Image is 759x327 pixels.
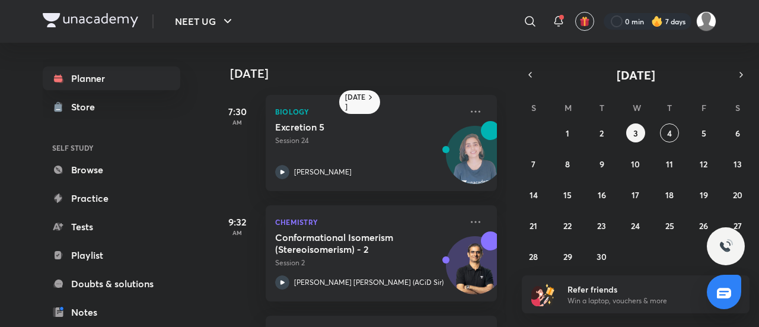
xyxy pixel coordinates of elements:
button: September 4, 2025 [660,123,679,142]
button: September 21, 2025 [524,216,543,235]
button: September 8, 2025 [558,154,577,173]
h5: Excretion 5 [275,121,423,133]
abbr: Tuesday [599,102,604,113]
button: September 12, 2025 [694,154,713,173]
abbr: September 29, 2025 [563,251,572,262]
abbr: September 22, 2025 [563,220,572,231]
abbr: September 5, 2025 [701,128,706,139]
button: September 16, 2025 [592,185,611,204]
abbr: September 2, 2025 [599,128,604,139]
a: Planner [43,66,180,90]
abbr: September 7, 2025 [531,158,535,170]
h6: Refer friends [567,283,713,296]
abbr: September 28, 2025 [529,251,538,262]
a: Store [43,95,180,119]
button: September 25, 2025 [660,216,679,235]
button: September 15, 2025 [558,185,577,204]
p: Win a laptop, vouchers & more [567,296,713,306]
button: September 20, 2025 [728,185,747,204]
p: AM [213,229,261,236]
abbr: September 3, 2025 [633,128,638,139]
button: September 26, 2025 [694,216,713,235]
button: September 18, 2025 [660,185,679,204]
h6: [DATE] [345,93,366,112]
abbr: September 16, 2025 [598,189,606,201]
a: Practice [43,186,180,210]
button: avatar [575,12,594,31]
abbr: September 20, 2025 [733,189,742,201]
abbr: September 9, 2025 [599,158,604,170]
button: September 30, 2025 [592,247,611,266]
a: Browse [43,158,180,182]
button: September 5, 2025 [694,123,713,142]
button: September 11, 2025 [660,154,679,173]
span: [DATE] [617,67,655,83]
abbr: September 18, 2025 [665,189,674,201]
div: Store [71,100,102,114]
abbr: September 17, 2025 [632,189,639,201]
abbr: September 15, 2025 [563,189,572,201]
abbr: September 27, 2025 [734,220,742,231]
abbr: September 26, 2025 [699,220,708,231]
h4: [DATE] [230,66,509,81]
h5: 9:32 [213,215,261,229]
h5: Conformational Isomerism (Stereoisomerism) - 2 [275,231,423,255]
button: NEET UG [168,9,242,33]
img: Company Logo [43,13,138,27]
abbr: September 8, 2025 [565,158,570,170]
abbr: Monday [565,102,572,113]
button: September 9, 2025 [592,154,611,173]
a: Tests [43,215,180,239]
a: Doubts & solutions [43,272,180,296]
a: Notes [43,300,180,324]
img: avatar [579,16,590,27]
button: September 28, 2025 [524,247,543,266]
abbr: September 24, 2025 [631,220,640,231]
img: Shristi Raj [696,11,716,31]
abbr: Sunday [531,102,536,113]
abbr: September 25, 2025 [665,220,674,231]
img: referral [531,282,555,306]
abbr: September 4, 2025 [667,128,672,139]
abbr: September 6, 2025 [735,128,740,139]
p: [PERSON_NAME] [294,167,352,177]
button: September 10, 2025 [626,154,645,173]
abbr: Saturday [735,102,740,113]
p: AM [213,119,261,126]
p: [PERSON_NAME] [PERSON_NAME] (ACiD Sir) [294,277,444,288]
abbr: September 30, 2025 [597,251,607,262]
button: September 29, 2025 [558,247,577,266]
button: September 14, 2025 [524,185,543,204]
img: ttu [719,239,733,253]
img: streak [651,15,663,27]
img: Avatar [447,132,503,189]
abbr: September 10, 2025 [631,158,640,170]
button: September 27, 2025 [728,216,747,235]
p: Biology [275,104,461,119]
button: September 2, 2025 [592,123,611,142]
h5: 7:30 [213,104,261,119]
abbr: Wednesday [633,102,641,113]
button: September 19, 2025 [694,185,713,204]
p: Session 2 [275,258,461,268]
img: Avatar [447,243,503,300]
abbr: September 19, 2025 [700,189,708,201]
p: Session 24 [275,135,461,146]
button: September 13, 2025 [728,154,747,173]
abbr: September 1, 2025 [566,128,569,139]
button: September 6, 2025 [728,123,747,142]
button: September 17, 2025 [626,185,645,204]
abbr: September 14, 2025 [530,189,538,201]
h6: SELF STUDY [43,138,180,158]
abbr: September 13, 2025 [734,158,742,170]
button: September 23, 2025 [592,216,611,235]
abbr: Friday [701,102,706,113]
button: September 22, 2025 [558,216,577,235]
button: September 24, 2025 [626,216,645,235]
a: Company Logo [43,13,138,30]
button: September 7, 2025 [524,154,543,173]
abbr: September 23, 2025 [597,220,606,231]
abbr: Thursday [667,102,672,113]
abbr: September 21, 2025 [530,220,537,231]
button: September 1, 2025 [558,123,577,142]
